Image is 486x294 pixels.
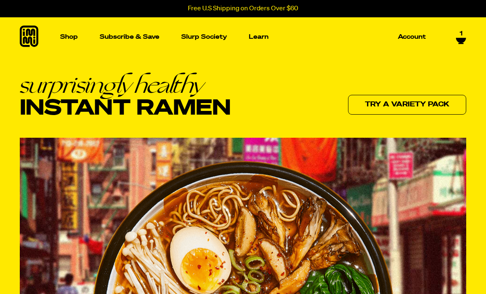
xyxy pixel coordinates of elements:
[57,17,81,56] a: Shop
[398,34,426,40] p: Account
[60,34,78,40] p: Shop
[181,34,227,40] p: Slurp Society
[20,73,231,120] h1: Instant Ramen
[20,73,231,96] em: surprisingly healthy
[57,17,429,56] nav: Main navigation
[249,34,269,40] p: Learn
[96,31,163,43] a: Subscribe & Save
[188,5,298,12] p: Free U.S Shipping on Orders Over $60
[245,17,272,56] a: Learn
[348,95,466,115] a: Try a variety pack
[460,29,463,36] span: 1
[178,31,230,43] a: Slurp Society
[395,31,429,43] a: Account
[100,34,159,40] p: Subscribe & Save
[456,29,466,43] a: 1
